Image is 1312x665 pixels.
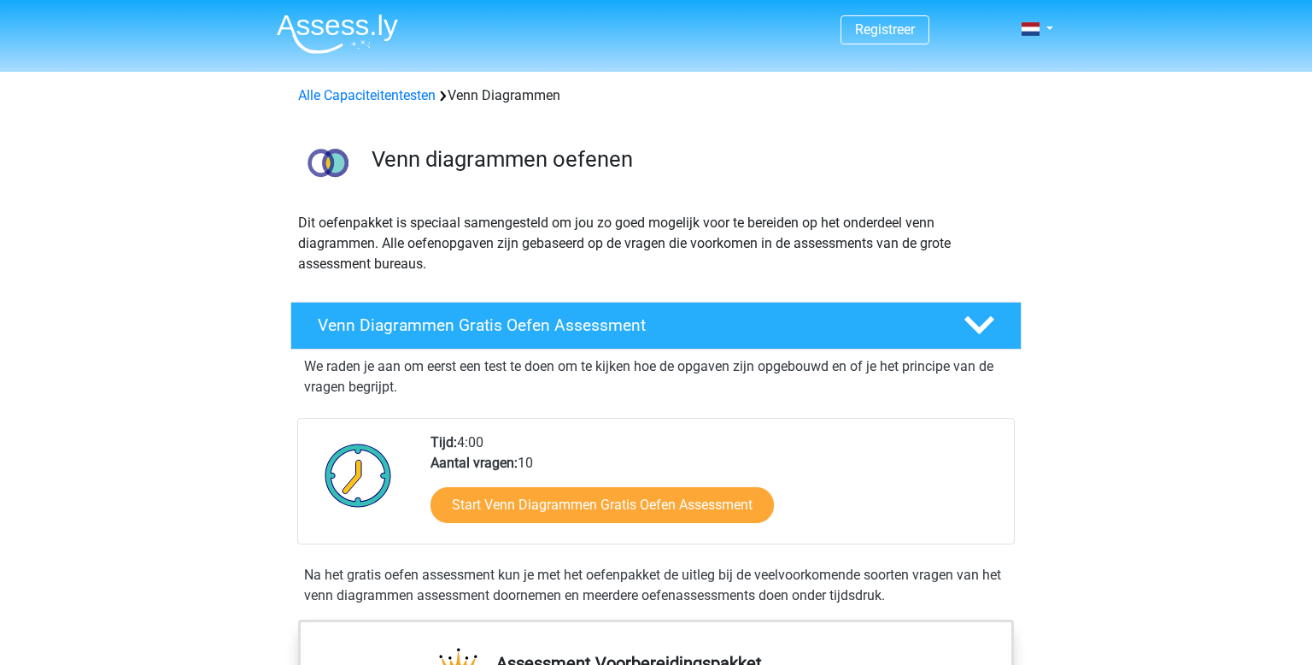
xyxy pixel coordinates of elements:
b: Tijd: [430,434,457,450]
h4: Venn Diagrammen Gratis Oefen Assessment [318,315,936,335]
p: Dit oefenpakket is speciaal samengesteld om jou zo goed mogelijk voor te bereiden op het onderdee... [298,213,1014,274]
img: Assessly [277,14,398,54]
a: Start Venn Diagrammen Gratis Oefen Assessment [430,487,774,523]
b: Aantal vragen: [430,455,518,471]
a: Alle Capaciteitentesten [298,87,436,103]
div: 4:00 10 [418,433,1013,544]
div: Venn Diagrammen [291,85,1021,106]
a: Venn Diagrammen Gratis Oefen Assessment [284,302,1028,350]
h3: Venn diagrammen oefenen [372,146,1008,173]
img: Klok [315,433,401,518]
div: Na het gratis oefen assessment kun je met het oefenpakket de uitleg bij de veelvoorkomende soorte... [297,565,1015,606]
img: venn diagrammen [291,127,364,199]
p: We raden je aan om eerst een test te doen om te kijken hoe de opgaven zijn opgebouwd en of je het... [304,356,1008,397]
a: Registreer [855,21,915,38]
